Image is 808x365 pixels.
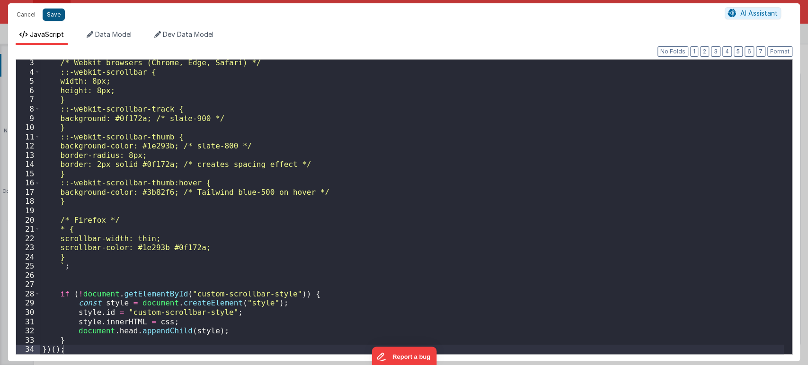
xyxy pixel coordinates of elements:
button: 3 [711,46,720,57]
span: AI Assistant [740,9,778,17]
div: 30 [16,308,40,317]
button: 2 [700,46,709,57]
div: 11 [16,132,40,142]
button: 1 [690,46,698,57]
button: 7 [756,46,765,57]
div: 3 [16,58,40,68]
div: 29 [16,298,40,308]
div: 5 [16,77,40,86]
button: Save [43,9,65,21]
button: No Folds [657,46,688,57]
div: 21 [16,225,40,234]
div: 34 [16,345,40,354]
div: 14 [16,160,40,169]
button: 5 [734,46,743,57]
div: 17 [16,188,40,197]
div: 23 [16,243,40,252]
div: 12 [16,141,40,151]
button: Cancel [12,8,40,21]
div: 32 [16,326,40,336]
button: 4 [722,46,732,57]
div: 26 [16,271,40,280]
div: 6 [16,86,40,96]
div: 9 [16,114,40,123]
div: 15 [16,169,40,179]
div: 22 [16,234,40,243]
div: 20 [16,216,40,225]
div: 8 [16,104,40,114]
span: Data Model [95,30,132,38]
div: 7 [16,95,40,104]
button: Format [767,46,792,57]
div: 4 [16,68,40,77]
div: 27 [16,280,40,289]
div: 25 [16,261,40,271]
div: 18 [16,197,40,206]
div: 16 [16,178,40,188]
span: Dev Data Model [163,30,213,38]
div: 28 [16,289,40,299]
button: AI Assistant [725,7,781,19]
button: 6 [745,46,754,57]
div: 13 [16,151,40,160]
div: 10 [16,123,40,132]
div: 24 [16,252,40,262]
div: 31 [16,317,40,327]
div: 19 [16,206,40,216]
div: 33 [16,336,40,345]
span: JavaScript [30,30,64,38]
